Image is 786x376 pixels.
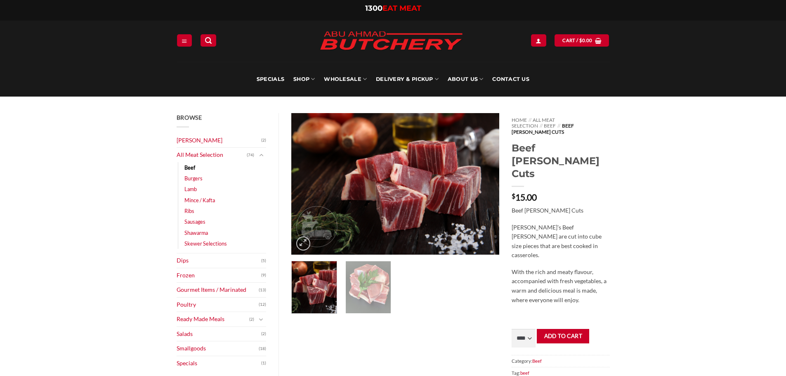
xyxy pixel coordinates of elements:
[382,4,421,13] span: EAT MEAT
[184,227,208,238] a: Shawarma
[184,173,203,184] a: Burgers
[177,133,262,148] a: [PERSON_NAME]
[537,329,589,343] button: Add to cart
[579,37,582,44] span: $
[512,117,555,129] a: All Meat Selection
[376,62,439,97] a: Delivery & Pickup
[512,142,609,180] h1: Beef [PERSON_NAME] Cuts
[177,356,262,371] a: Specials
[261,255,266,267] span: (5)
[184,238,227,249] a: Skewer Selections
[261,357,266,369] span: (1)
[557,123,560,129] span: //
[177,298,259,312] a: Poultry
[529,117,531,123] span: //
[256,315,266,324] button: Toggle
[512,192,537,202] bdi: 15.00
[531,34,546,46] a: Login
[562,37,592,44] span: Cart /
[555,34,609,46] a: View cart
[532,358,542,364] a: Beef
[259,298,266,311] span: (12)
[296,236,310,251] a: Zoom
[177,34,192,46] a: Menu
[540,123,543,129] span: //
[492,62,529,97] a: Contact Us
[177,327,262,341] a: Salads
[249,313,254,326] span: (2)
[512,193,515,199] span: $
[177,341,259,356] a: Smallgoods
[177,114,202,121] span: Browse
[184,206,194,216] a: Ribs
[261,134,266,147] span: (2)
[544,123,556,129] a: Beef
[293,62,315,97] a: SHOP
[579,38,592,43] bdi: 0.00
[365,4,382,13] span: 1300
[512,355,609,367] span: Category:
[177,283,259,297] a: Gourmet Items / Marinated
[177,148,247,162] a: All Meat Selection
[512,117,527,123] a: Home
[512,206,609,215] p: Beef [PERSON_NAME] Cuts
[520,370,529,376] a: beef
[291,113,499,255] img: Beef Curry Cuts
[448,62,483,97] a: About Us
[261,269,266,281] span: (9)
[512,223,609,260] p: [PERSON_NAME]’s Beef [PERSON_NAME] are cut into cube size pieces that are best cooked in casseroles.
[346,261,391,315] img: Beef Curry Cuts
[365,4,421,13] a: 1300EAT MEAT
[313,26,470,57] img: Abu Ahmad Butchery
[261,328,266,340] span: (2)
[184,216,205,227] a: Sausages
[184,162,195,173] a: Beef
[184,195,215,206] a: Mince / Kafta
[512,267,609,305] p: With the rich and meaty flavour, accompanied with fresh vegetables, a warm and delicious meal is ...
[259,284,266,296] span: (13)
[247,149,254,161] span: (74)
[177,268,262,283] a: Frozen
[201,34,216,46] a: Search
[512,123,574,135] span: Beef [PERSON_NAME] Cuts
[324,62,367,97] a: Wholesale
[177,312,250,326] a: Ready Made Meals
[177,253,262,268] a: Dips
[257,62,284,97] a: Specials
[256,151,266,160] button: Toggle
[259,343,266,355] span: (18)
[184,184,197,194] a: Lamb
